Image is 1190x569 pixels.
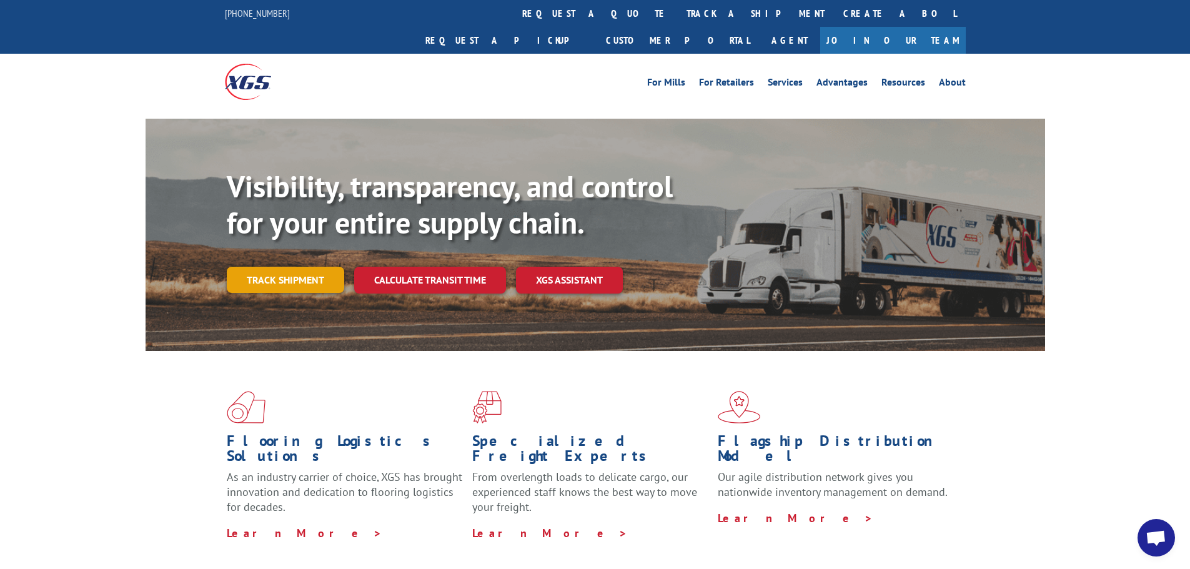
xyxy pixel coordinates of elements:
[597,27,759,54] a: Customer Portal
[718,470,948,499] span: Our agile distribution network gives you nationwide inventory management on demand.
[881,77,925,91] a: Resources
[472,391,502,423] img: xgs-icon-focused-on-flooring-red
[227,391,265,423] img: xgs-icon-total-supply-chain-intelligence-red
[718,433,954,470] h1: Flagship Distribution Model
[227,526,382,540] a: Learn More >
[416,27,597,54] a: Request a pickup
[939,77,966,91] a: About
[472,433,708,470] h1: Specialized Freight Experts
[820,27,966,54] a: Join Our Team
[1138,519,1175,557] div: Open chat
[472,470,708,525] p: From overlength loads to delicate cargo, our experienced staff knows the best way to move your fr...
[516,267,623,294] a: XGS ASSISTANT
[472,526,628,540] a: Learn More >
[768,77,803,91] a: Services
[227,470,462,514] span: As an industry carrier of choice, XGS has brought innovation and dedication to flooring logistics...
[227,433,463,470] h1: Flooring Logistics Solutions
[227,267,344,293] a: Track shipment
[354,267,506,294] a: Calculate transit time
[647,77,685,91] a: For Mills
[225,7,290,19] a: [PHONE_NUMBER]
[699,77,754,91] a: For Retailers
[759,27,820,54] a: Agent
[227,167,673,242] b: Visibility, transparency, and control for your entire supply chain.
[718,511,873,525] a: Learn More >
[718,391,761,423] img: xgs-icon-flagship-distribution-model-red
[816,77,868,91] a: Advantages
